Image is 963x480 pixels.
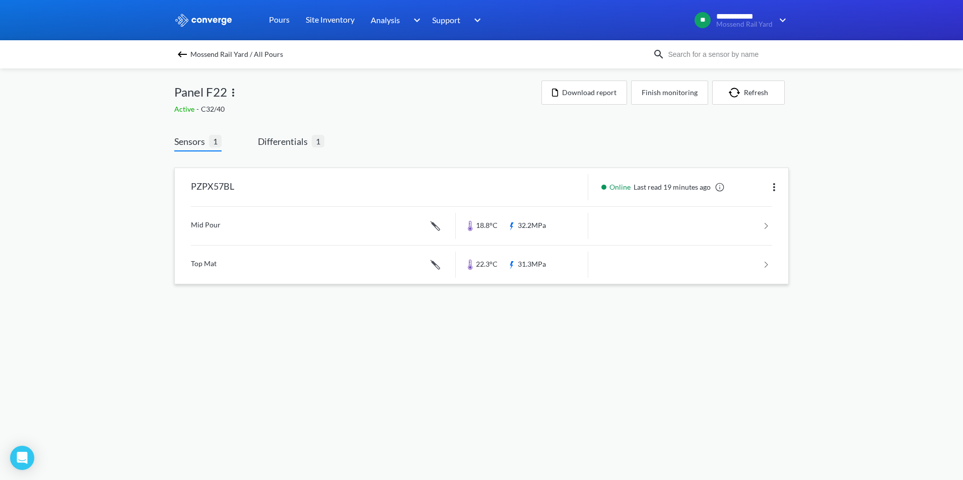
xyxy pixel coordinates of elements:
span: Online [609,182,634,193]
span: Support [432,14,460,26]
span: Panel F22 [174,83,227,102]
span: 1 [209,135,222,147]
span: Active [174,105,196,113]
span: Sensors [174,134,209,148]
button: Refresh [712,81,785,105]
span: - [196,105,201,113]
span: Differentials [258,134,312,148]
img: downArrow.svg [773,14,789,26]
span: Mossend Rail Yard / All Pours [190,47,283,61]
img: icon-file.svg [552,89,558,97]
img: icon-refresh.svg [729,88,744,98]
span: Mossend Rail Yard [716,21,773,28]
img: backspace.svg [176,48,188,60]
img: logo_ewhite.svg [174,14,233,27]
button: Download report [541,81,627,105]
span: Analysis [371,14,400,26]
button: Finish monitoring [631,81,708,105]
img: more.svg [227,87,239,99]
input: Search for a sensor by name [665,49,787,60]
img: downArrow.svg [407,14,423,26]
div: Last read 19 minutes ago [596,182,728,193]
img: downArrow.svg [467,14,484,26]
img: icon-search.svg [653,48,665,60]
div: Open Intercom Messenger [10,446,34,470]
span: 1 [312,135,324,147]
img: more.svg [768,181,780,193]
div: C32/40 [174,104,541,115]
div: PZPX57BL [191,174,234,200]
